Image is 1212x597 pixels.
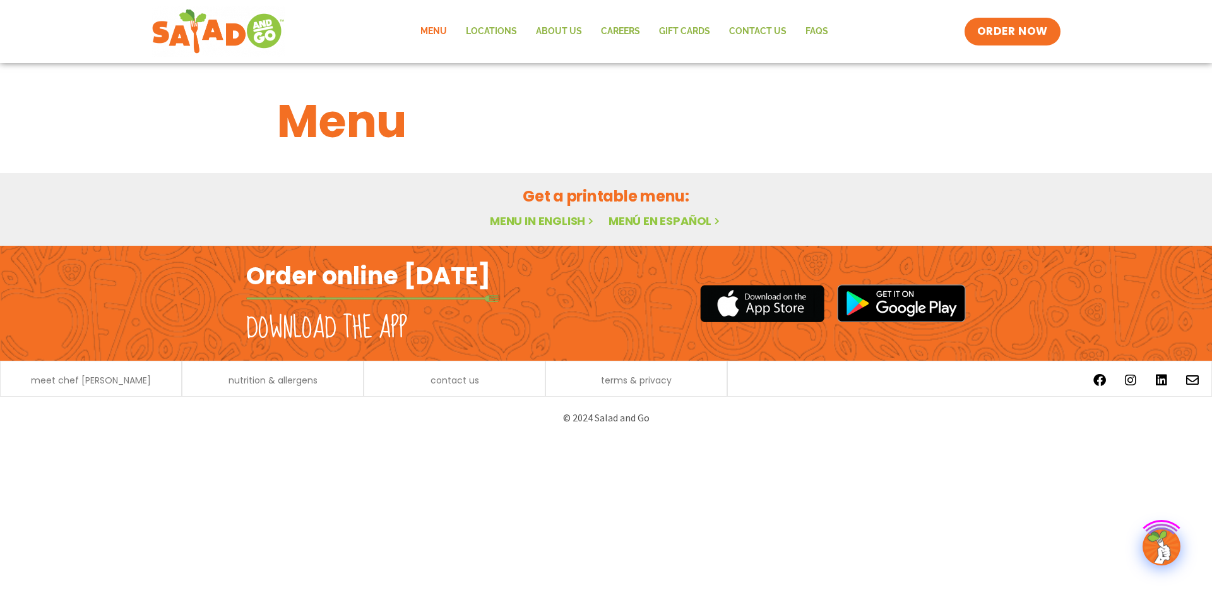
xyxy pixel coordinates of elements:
[526,17,591,46] a: About Us
[720,17,796,46] a: Contact Us
[700,283,824,324] img: appstore
[246,260,490,291] h2: Order online [DATE]
[277,87,935,155] h1: Menu
[246,295,499,302] img: fork
[252,409,959,426] p: © 2024 Salad and Go
[151,6,285,57] img: new-SAG-logo-768×292
[411,17,456,46] a: Menu
[609,213,722,229] a: Menú en español
[456,17,526,46] a: Locations
[965,18,1060,45] a: ORDER NOW
[601,376,672,385] a: terms & privacy
[650,17,720,46] a: GIFT CARDS
[591,17,650,46] a: Careers
[796,17,838,46] a: FAQs
[229,376,318,385] a: nutrition & allergens
[431,376,479,385] a: contact us
[977,24,1048,39] span: ORDER NOW
[837,284,966,322] img: google_play
[277,185,935,207] h2: Get a printable menu:
[31,376,151,385] a: meet chef [PERSON_NAME]
[246,311,407,346] h2: Download the app
[490,213,596,229] a: Menu in English
[411,17,838,46] nav: Menu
